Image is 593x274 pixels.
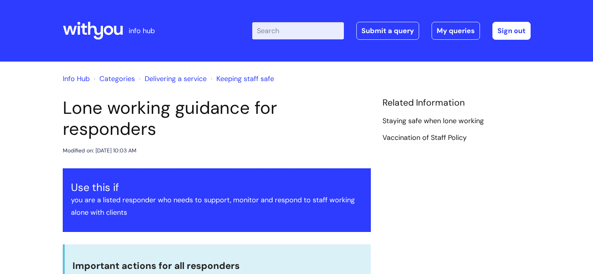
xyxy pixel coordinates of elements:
a: Staying safe when lone working [382,116,484,126]
li: Keeping staff safe [209,72,274,85]
h4: Related Information [382,97,531,108]
p: info hub [129,25,155,37]
a: Vaccination of Staff Policy [382,133,467,143]
a: My queries [432,22,480,40]
span: Important actions for all responders [73,260,240,272]
a: Info Hub [63,74,90,83]
a: Submit a query [356,22,419,40]
li: Solution home [92,72,135,85]
h3: Use this if [71,181,363,194]
div: Modified on: [DATE] 10:03 AM [63,146,136,156]
a: Categories [99,74,135,83]
a: Sign out [492,22,531,40]
p: you are a listed responder who needs to support, monitor and respond to staff working alone with ... [71,194,363,219]
h1: Lone working guidance for responders [63,97,371,140]
a: Delivering a service [145,74,207,83]
input: Search [252,22,344,39]
li: Delivering a service [137,72,207,85]
div: | - [252,22,531,40]
a: Keeping staff safe [216,74,274,83]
